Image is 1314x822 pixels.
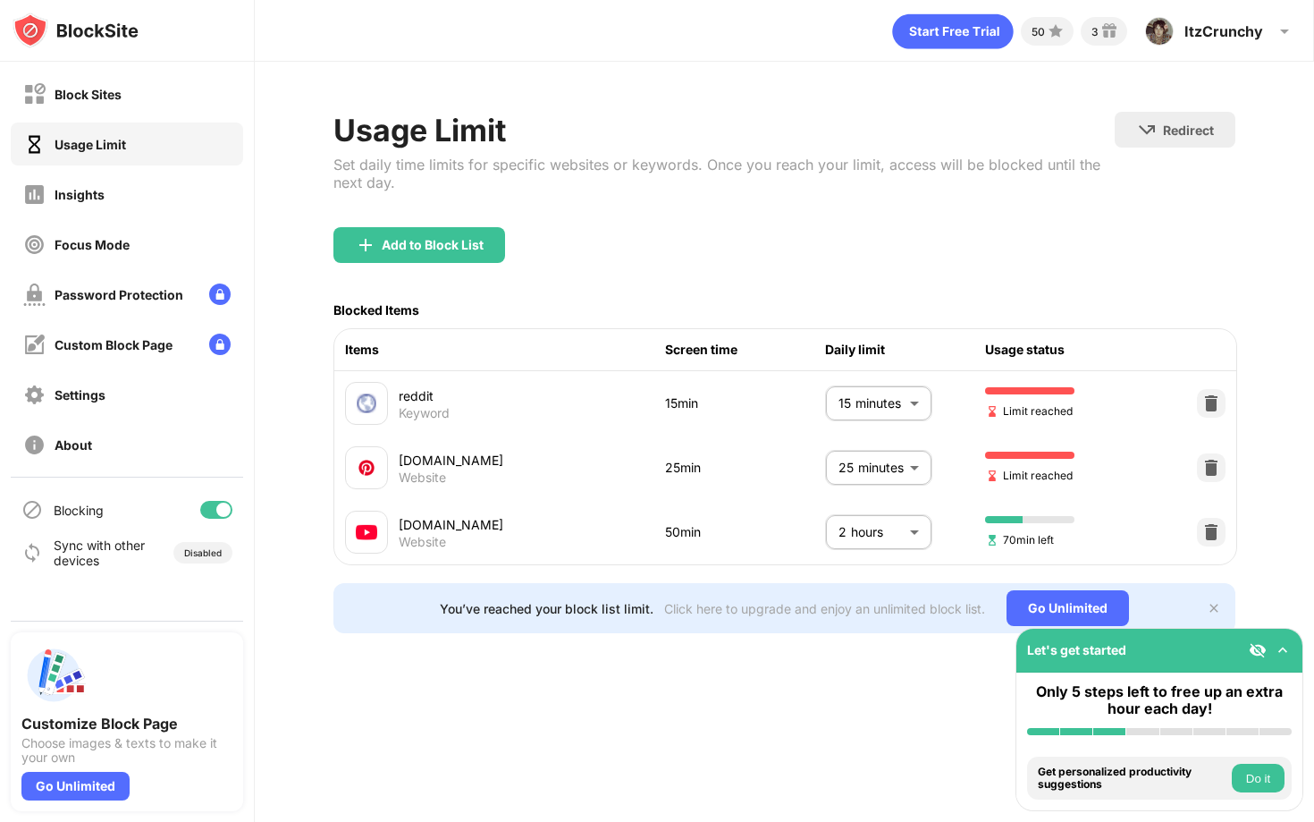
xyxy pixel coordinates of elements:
[54,503,104,518] div: Blocking
[55,87,122,102] div: Block Sites
[440,601,653,616] div: You’ve reached your block list limit.
[1091,25,1099,38] div: 3
[665,458,825,478] div: 25min
[664,601,985,616] div: Click here to upgrade and enjoy an unlimited block list.
[1249,641,1267,659] img: eye-not-visible.svg
[399,405,450,421] div: Keyword
[399,534,446,550] div: Website
[55,287,183,302] div: Password Protection
[399,515,665,534] div: [DOMAIN_NAME]
[23,334,46,356] img: customize-block-page-off.svg
[55,437,92,453] div: About
[1145,17,1174,46] img: ACg8ocKow2Y0bDD2_sS5HOYB2h09cd3e15S4FywHS8bR_eUh-ebYU4QE=s96-c
[665,522,825,542] div: 50min
[892,13,1014,49] div: animation
[13,13,139,48] img: logo-blocksite.svg
[1045,21,1066,42] img: points-small.svg
[399,451,665,470] div: [DOMAIN_NAME]
[665,340,825,360] div: Screen time
[1274,641,1292,659] img: omni-setup-toggle.svg
[21,715,232,733] div: Customize Block Page
[825,340,985,360] div: Daily limit
[209,284,231,305] img: lock-menu.svg
[838,458,903,478] p: 25 minutes
[23,83,46,106] img: block-off.svg
[345,340,665,360] div: Items
[985,533,999,547] img: hourglass-set.svg
[23,233,46,256] img: focus-off.svg
[985,404,999,419] img: hourglass-end.svg
[21,499,43,521] img: blocking-icon.svg
[985,403,1073,419] span: Limit reached
[665,394,825,413] div: 15min
[1207,601,1221,615] img: x-button.svg
[356,393,377,414] img: favicons
[55,337,173,352] div: Custom Block Page
[985,469,999,483] img: hourglass-end.svg
[333,112,1115,148] div: Usage Limit
[21,772,130,801] div: Go Unlimited
[399,386,665,405] div: reddit
[838,522,903,542] p: 2 hours
[23,384,46,406] img: settings-off.svg
[23,183,46,206] img: insights-off.svg
[1027,683,1292,717] div: Only 5 steps left to free up an extra hour each day!
[1027,642,1126,657] div: Let's get started
[54,538,146,568] div: Sync with other devices
[23,284,46,306] img: password-protection-off.svg
[21,643,86,708] img: push-custom-page.svg
[985,467,1073,484] span: Limit reached
[209,334,231,355] img: lock-menu.svg
[55,187,105,202] div: Insights
[55,237,130,252] div: Focus Mode
[399,470,446,486] div: Website
[1099,21,1120,42] img: reward-small.svg
[382,238,484,252] div: Add to Block List
[23,434,46,456] img: about-off.svg
[55,137,126,152] div: Usage Limit
[1232,764,1285,792] button: Do it
[21,736,232,765] div: Choose images & texts to make it your own
[1184,22,1263,40] div: ItzCrunchy
[23,133,46,156] img: time-usage-on.svg
[184,547,222,558] div: Disabled
[838,394,903,413] p: 15 minutes
[333,302,419,318] div: Blocked Items
[1163,123,1214,138] div: Redirect
[21,542,43,564] img: sync-icon.svg
[985,340,1145,360] div: Usage status
[55,387,105,403] div: Settings
[1032,25,1045,38] div: 50
[1038,766,1227,792] div: Get personalized productivity suggestions
[333,156,1115,191] div: Set daily time limits for specific websites or keywords. Once you reach your limit, access will b...
[985,531,1054,548] span: 70min left
[356,521,377,543] img: favicons
[1007,590,1129,626] div: Go Unlimited
[356,457,377,479] img: favicons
